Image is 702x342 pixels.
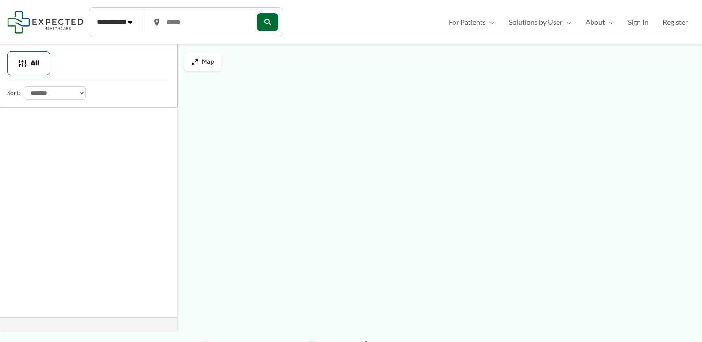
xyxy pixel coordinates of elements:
[442,15,502,29] a: For PatientsMenu Toggle
[655,15,695,29] a: Register
[628,15,648,29] span: Sign In
[18,59,27,68] img: Filter
[7,51,50,75] button: All
[184,53,221,71] button: Map
[663,15,688,29] span: Register
[509,15,562,29] span: Solutions by User
[449,15,486,29] span: For Patients
[502,15,578,29] a: Solutions by UserMenu Toggle
[7,11,84,33] img: Expected Healthcare Logo - side, dark font, small
[562,15,571,29] span: Menu Toggle
[202,58,214,66] span: Map
[486,15,495,29] span: Menu Toggle
[578,15,621,29] a: AboutMenu Toggle
[605,15,614,29] span: Menu Toggle
[7,87,20,99] label: Sort:
[31,60,39,66] span: All
[586,15,605,29] span: About
[191,58,198,65] img: Maximize
[621,15,655,29] a: Sign In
